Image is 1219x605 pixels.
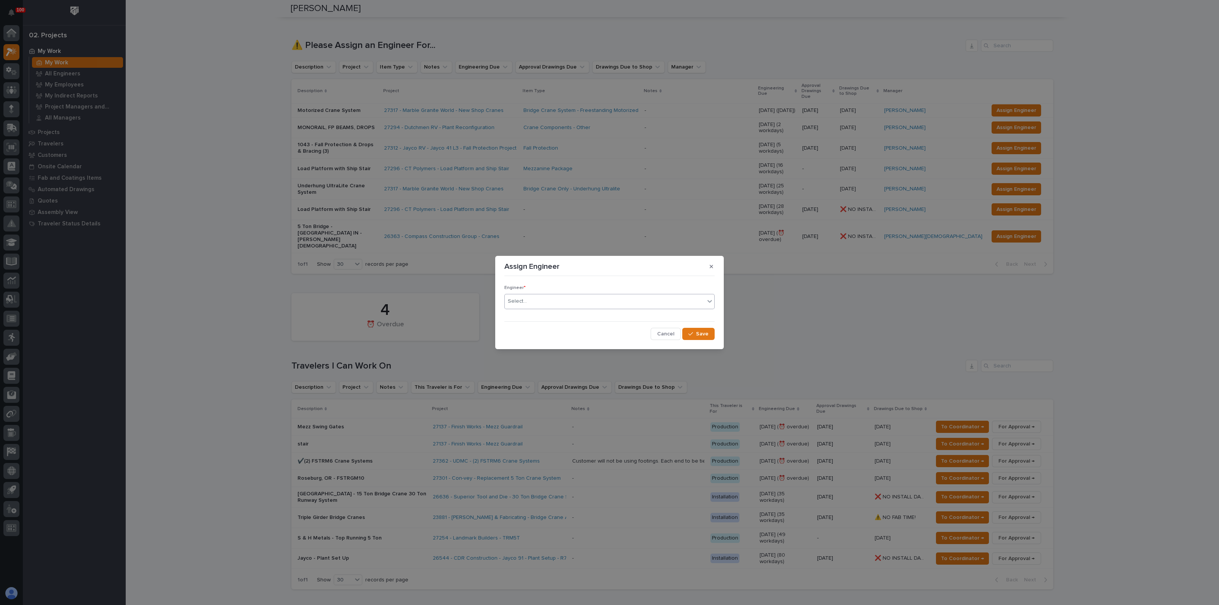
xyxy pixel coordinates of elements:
[651,328,681,340] button: Cancel
[696,330,709,337] span: Save
[657,330,674,337] span: Cancel
[504,286,526,290] span: Engineer
[508,297,527,305] div: Select...
[682,328,715,340] button: Save
[504,262,560,271] p: Assign Engineer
